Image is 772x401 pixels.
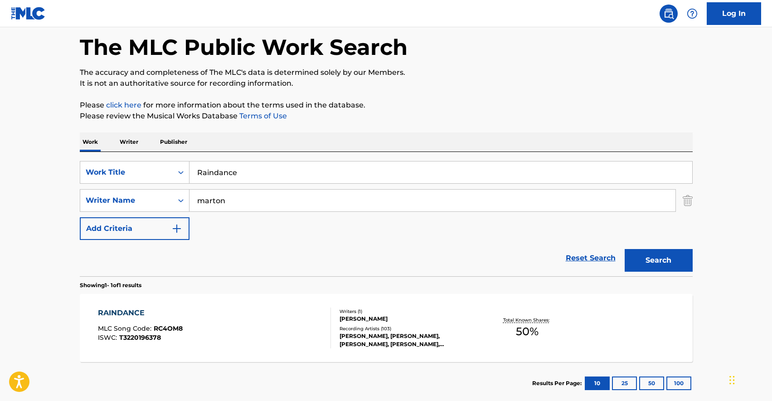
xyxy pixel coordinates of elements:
[238,112,287,120] a: Terms of Use
[98,308,183,318] div: RAINDANCE
[98,324,154,333] span: MLC Song Code :
[729,367,735,394] div: Drag
[516,323,539,340] span: 50 %
[612,377,637,390] button: 25
[157,132,190,152] p: Publisher
[683,5,701,23] div: Help
[80,161,693,276] form: Search Form
[80,281,141,289] p: Showing 1 - 1 of 1 results
[117,132,141,152] p: Writer
[683,189,693,212] img: Delete Criterion
[119,333,161,342] span: T3220196378
[660,5,678,23] a: Public Search
[340,315,476,323] div: [PERSON_NAME]
[340,325,476,332] div: Recording Artists ( 103 )
[340,308,476,315] div: Writers ( 1 )
[727,357,772,401] iframe: Chat Widget
[561,248,620,268] a: Reset Search
[639,377,664,390] button: 50
[585,377,610,390] button: 10
[625,249,693,272] button: Search
[80,78,693,89] p: It is not an authoritative source for recording information.
[106,101,141,109] a: click here
[80,217,189,240] button: Add Criteria
[80,294,693,362] a: RAINDANCEMLC Song Code:RC4OM8ISWC:T3220196378Writers (1)[PERSON_NAME]Recording Artists (103)[PERS...
[663,8,674,19] img: search
[80,34,408,61] h1: The MLC Public Work Search
[340,332,476,348] div: [PERSON_NAME], [PERSON_NAME], [PERSON_NAME], [PERSON_NAME], [PERSON_NAME]
[80,67,693,78] p: The accuracy and completeness of The MLC's data is determined solely by our Members.
[11,7,46,20] img: MLC Logo
[707,2,761,25] a: Log In
[80,100,693,111] p: Please for more information about the terms used in the database.
[86,195,167,206] div: Writer Name
[503,317,552,323] p: Total Known Shares:
[171,223,182,234] img: 9d2ae6d4665cec9f34b9.svg
[687,8,698,19] img: help
[666,377,691,390] button: 100
[98,333,119,342] span: ISWC :
[154,324,183,333] span: RC4OM8
[532,379,584,387] p: Results Per Page:
[80,132,101,152] p: Work
[80,111,693,122] p: Please review the Musical Works Database
[86,167,167,178] div: Work Title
